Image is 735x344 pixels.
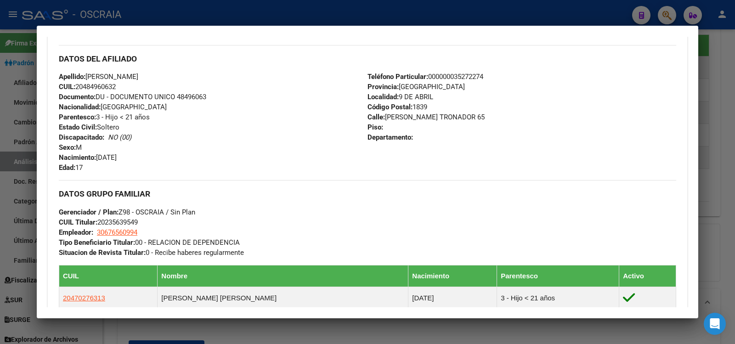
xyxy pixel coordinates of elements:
[59,238,135,247] strong: Tipo Beneficiario Titular:
[59,208,119,216] strong: Gerenciador / Plan:
[59,123,119,131] span: Soltero
[367,123,383,131] strong: Piso:
[367,113,385,121] strong: Calle:
[59,164,75,172] strong: Edad:
[367,73,428,81] strong: Teléfono Particular:
[59,208,195,216] span: Z98 - OSCRAIA / Sin Plan
[59,248,146,257] strong: Situacion de Revista Titular:
[367,93,433,101] span: 9 DE ABRIL
[59,265,158,287] th: CUIL
[158,265,408,287] th: Nombre
[59,218,138,226] span: 20235639549
[59,153,117,162] span: [DATE]
[367,103,413,111] strong: Código Postal:
[59,123,97,131] strong: Estado Civil:
[59,133,104,141] strong: Discapacitado:
[59,189,676,199] h3: DATOS GRUPO FAMILIAR
[59,218,97,226] strong: CUIL Titular:
[408,265,497,287] th: Nacimiento
[367,93,399,101] strong: Localidad:
[497,287,619,309] td: 3 - Hijo < 21 años
[367,133,413,141] strong: Departamento:
[59,103,167,111] span: [GEOGRAPHIC_DATA]
[59,83,75,91] strong: CUIL:
[408,287,497,309] td: [DATE]
[704,313,726,335] div: Open Intercom Messenger
[97,228,137,237] span: 30676560994
[59,143,82,152] span: M
[59,93,206,101] span: DU - DOCUMENTO UNICO 48496063
[59,113,150,121] span: 3 - Hijo < 21 años
[59,113,96,121] strong: Parentesco:
[59,54,676,64] h3: DATOS DEL AFILIADO
[367,73,483,81] span: 000000035272274
[367,113,485,121] span: [PERSON_NAME] TRONADOR 65
[108,133,131,141] i: NO (00)
[59,228,93,237] strong: Empleador:
[59,238,240,247] span: 00 - RELACION DE DEPENDENCIA
[59,143,76,152] strong: Sexo:
[59,248,244,257] span: 0 - Recibe haberes regularmente
[59,73,138,81] span: [PERSON_NAME]
[59,164,83,172] span: 17
[63,294,105,302] span: 20470276313
[367,103,427,111] span: 1839
[619,265,676,287] th: Activo
[367,83,465,91] span: [GEOGRAPHIC_DATA]
[59,153,96,162] strong: Nacimiento:
[367,83,399,91] strong: Provincia:
[59,103,101,111] strong: Nacionalidad:
[59,93,96,101] strong: Documento:
[59,73,85,81] strong: Apellido:
[497,265,619,287] th: Parentesco
[158,287,408,309] td: [PERSON_NAME] [PERSON_NAME]
[59,83,116,91] span: 20484960632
